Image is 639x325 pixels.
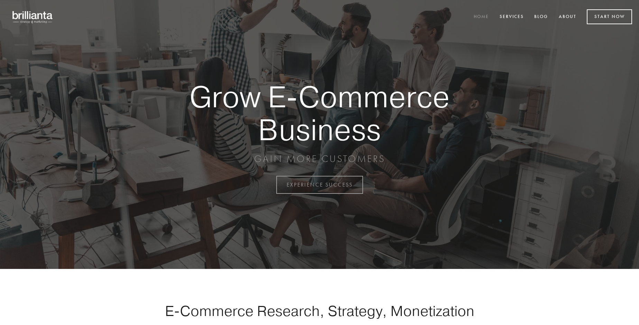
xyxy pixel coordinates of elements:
img: brillianta - research, strategy, marketing [7,7,59,27]
a: Home [469,11,493,23]
strong: Grow E-Commerce Business [165,80,474,146]
a: About [554,11,581,23]
a: Blog [530,11,553,23]
a: EXPERIENCE SUCCESS [276,176,363,194]
a: Services [495,11,528,23]
p: GAIN MORE CUSTOMERS [165,153,474,165]
h1: E-Commerce Research, Strategy, Monetization [143,302,496,319]
a: Start Now [587,9,632,24]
